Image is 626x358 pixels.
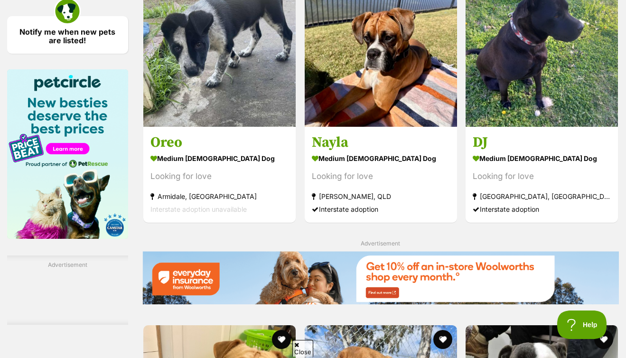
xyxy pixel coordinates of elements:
[150,170,289,183] div: Looking for love
[142,251,619,306] a: Everyday Insurance promotional banner
[142,251,619,304] img: Everyday Insurance promotional banner
[150,133,289,151] h3: Oreo
[473,133,611,151] h3: DJ
[312,170,450,183] div: Looking for love
[312,133,450,151] h3: Nayla
[312,190,450,203] strong: [PERSON_NAME], QLD
[473,203,611,216] div: Interstate adoption
[473,190,611,203] strong: [GEOGRAPHIC_DATA], [GEOGRAPHIC_DATA]
[361,240,400,247] span: Advertisement
[7,69,128,239] img: Pet Circle promo banner
[466,126,618,223] a: DJ medium [DEMOGRAPHIC_DATA] Dog Looking for love [GEOGRAPHIC_DATA], [GEOGRAPHIC_DATA] Interstate...
[150,151,289,165] strong: medium [DEMOGRAPHIC_DATA] Dog
[7,16,128,54] a: Notify me when new pets are listed!
[272,330,291,349] button: favourite
[305,126,457,223] a: Nayla medium [DEMOGRAPHIC_DATA] Dog Looking for love [PERSON_NAME], QLD Interstate adoption
[557,311,607,339] iframe: Help Scout Beacon - Open
[433,330,452,349] button: favourite
[473,151,611,165] strong: medium [DEMOGRAPHIC_DATA] Dog
[312,203,450,216] div: Interstate adoption
[7,255,128,325] div: Advertisement
[143,126,296,223] a: Oreo medium [DEMOGRAPHIC_DATA] Dog Looking for love Armidale, [GEOGRAPHIC_DATA] Interstate adopti...
[312,151,450,165] strong: medium [DEMOGRAPHIC_DATA] Dog
[292,340,313,357] span: Close
[594,330,613,349] button: favourite
[473,170,611,183] div: Looking for love
[150,205,247,213] span: Interstate adoption unavailable
[150,190,289,203] strong: Armidale, [GEOGRAPHIC_DATA]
